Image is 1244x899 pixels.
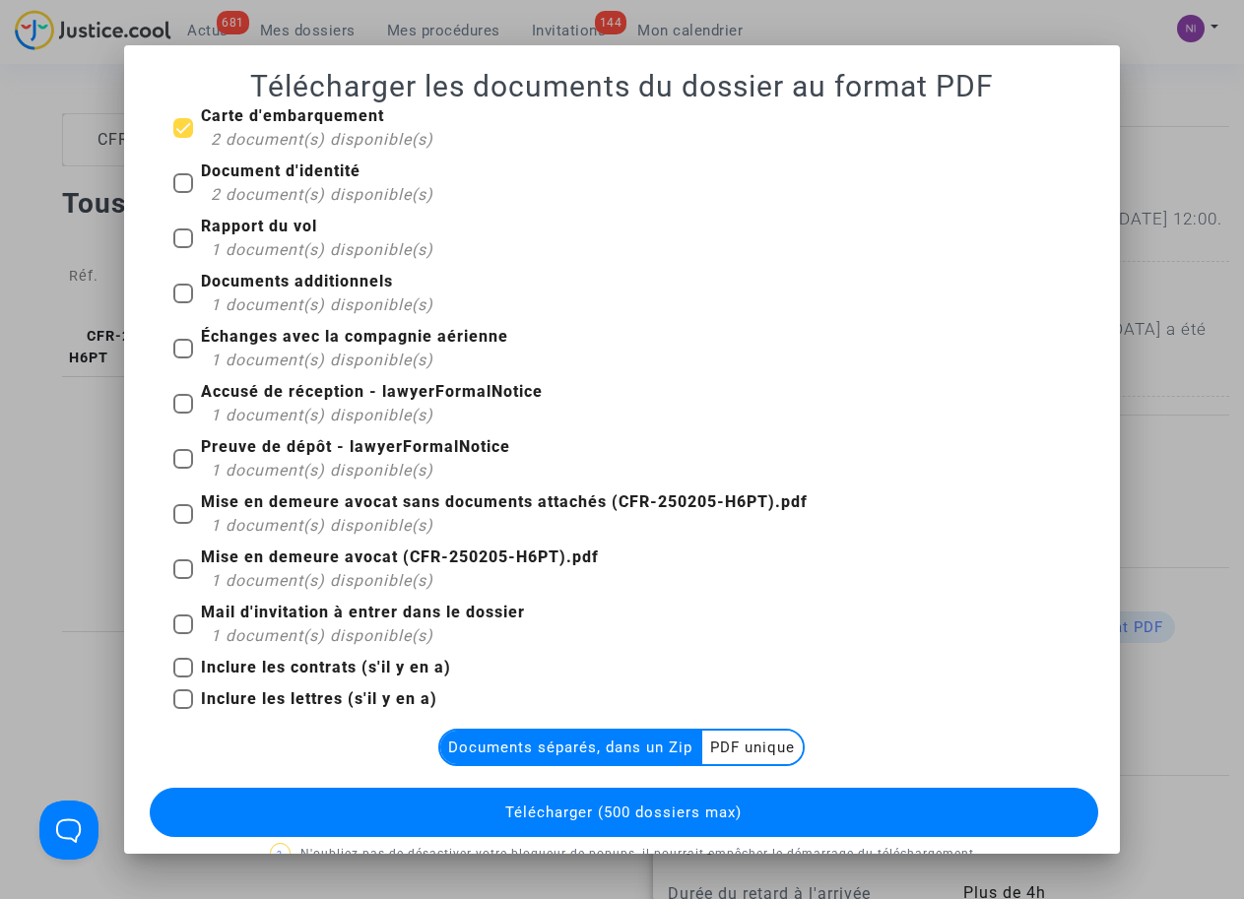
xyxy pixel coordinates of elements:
[211,571,433,590] span: 1 document(s) disponible(s)
[201,327,508,346] b: Échanges avec la compagnie aérienne
[148,69,1095,104] h1: Télécharger les documents du dossier au format PDF
[150,788,1097,837] button: Télécharger (500 dossiers max)
[211,295,433,314] span: 1 document(s) disponible(s)
[211,406,433,424] span: 1 document(s) disponible(s)
[39,801,98,860] iframe: Help Scout Beacon - Open
[201,492,808,511] b: Mise en demeure avocat sans documents attachés (CFR-250205-H6PT).pdf
[201,689,437,708] b: Inclure les lettres (s'il y en a)
[702,731,803,764] multi-toggle-item: PDF unique
[211,516,433,535] span: 1 document(s) disponible(s)
[201,547,599,566] b: Mise en demeure avocat (CFR-250205-H6PT).pdf
[277,849,283,860] span: ?
[201,217,317,235] b: Rapport du vol
[201,272,393,290] b: Documents additionnels
[505,803,742,821] span: Télécharger (500 dossiers max)
[211,351,433,369] span: 1 document(s) disponible(s)
[201,161,360,180] b: Document d'identité
[211,461,433,480] span: 1 document(s) disponible(s)
[440,731,702,764] multi-toggle-item: Documents séparés, dans un Zip
[201,437,510,456] b: Preuve de dépôt - lawyerFormalNotice
[201,658,451,676] b: Inclure les contrats (s'il y en a)
[148,842,1095,867] p: N'oubliez pas de désactiver votre bloqueur de popups, il pourrait empêcher le démarrage du téléch...
[201,382,543,401] b: Accusé de réception - lawyerFormalNotice
[211,240,433,259] span: 1 document(s) disponible(s)
[211,130,433,149] span: 2 document(s) disponible(s)
[201,106,384,125] b: Carte d'embarquement
[201,603,525,621] b: Mail d'invitation à entrer dans le dossier
[211,626,433,645] span: 1 document(s) disponible(s)
[211,185,433,204] span: 2 document(s) disponible(s)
